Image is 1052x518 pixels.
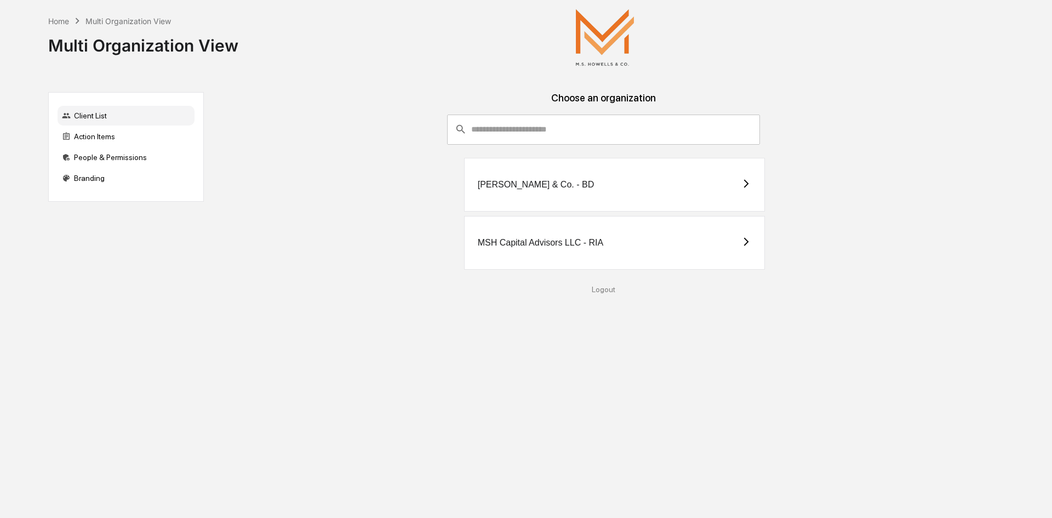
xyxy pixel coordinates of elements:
[213,92,995,115] div: Choose an organization
[213,285,995,294] div: Logout
[58,106,195,126] div: Client List
[58,168,195,188] div: Branding
[85,16,171,26] div: Multi Organization View
[58,147,195,167] div: People & Permissions
[48,27,238,55] div: Multi Organization View
[478,238,603,248] div: MSH Capital Advisors LLC - RIA
[447,115,760,144] div: consultant-dashboard__filter-organizations-search-bar
[58,127,195,146] div: Action Items
[550,9,660,66] img: M.S. Howells & Co.
[48,16,69,26] div: Home
[478,180,594,190] div: [PERSON_NAME] & Co. - BD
